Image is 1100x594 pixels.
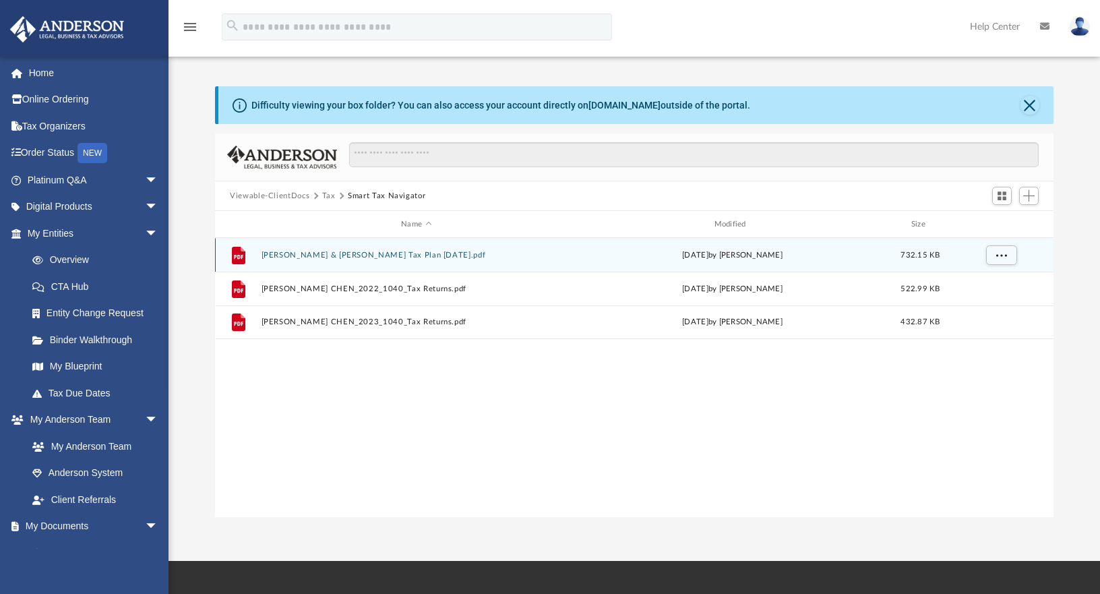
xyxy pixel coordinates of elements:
div: [DATE] by [PERSON_NAME] [578,316,888,328]
a: Order StatusNEW [9,140,179,167]
span: 522.99 KB [900,285,940,293]
div: [DATE] by [PERSON_NAME] [578,283,888,295]
i: search [225,18,240,33]
span: arrow_drop_down [145,167,172,194]
button: Switch to Grid View [992,187,1012,206]
a: Client Referrals [19,486,172,513]
a: Box [19,539,165,566]
a: menu [182,26,198,35]
a: My Blueprint [19,353,172,380]
a: Entity Change Request [19,300,179,327]
a: Online Ordering [9,86,179,113]
a: Tax Organizers [9,113,179,140]
span: arrow_drop_down [145,194,172,221]
a: CTA Hub [19,273,179,300]
span: arrow_drop_down [145,407,172,434]
button: [PERSON_NAME] CHEN_2022_1040_Tax Returns.pdf [262,285,572,293]
a: Platinum Q&Aarrow_drop_down [9,167,179,194]
a: My Anderson Team [19,433,165,460]
a: Tax Due Dates [19,380,179,407]
button: Smart Tax Navigator [348,190,425,202]
div: grid [215,238,1053,517]
button: [PERSON_NAME] CHEN_2023_1040_Tax Returns.pdf [262,318,572,326]
img: User Pic [1070,17,1090,36]
button: Close [1020,96,1039,115]
button: Tax [322,190,336,202]
a: My Anderson Teamarrow_drop_down [9,407,172,434]
button: More options [986,245,1017,266]
img: Anderson Advisors Platinum Portal [6,16,128,42]
div: Difficulty viewing your box folder? You can also access your account directly on outside of the p... [251,98,750,113]
div: Size [894,218,948,231]
div: id [953,218,1047,231]
div: Modified [577,218,888,231]
span: arrow_drop_down [145,220,172,247]
a: Binder Walkthrough [19,326,179,353]
a: Home [9,59,179,86]
span: 432.87 KB [900,318,940,326]
div: Name [261,218,572,231]
div: id [221,218,255,231]
a: Anderson System [19,460,172,487]
input: Search files and folders [349,142,1039,168]
span: arrow_drop_down [145,513,172,541]
a: My Documentsarrow_drop_down [9,513,172,540]
a: [DOMAIN_NAME] [588,100,661,111]
a: Overview [19,247,179,274]
span: 732.15 KB [900,251,940,259]
i: menu [182,19,198,35]
a: My Entitiesarrow_drop_down [9,220,179,247]
div: NEW [78,143,107,163]
button: [PERSON_NAME] & [PERSON_NAME] Tax Plan [DATE].pdf [262,251,572,260]
button: Viewable-ClientDocs [230,190,309,202]
a: Digital Productsarrow_drop_down [9,194,179,220]
button: Add [1019,187,1039,206]
div: [DATE] by [PERSON_NAME] [578,249,888,262]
